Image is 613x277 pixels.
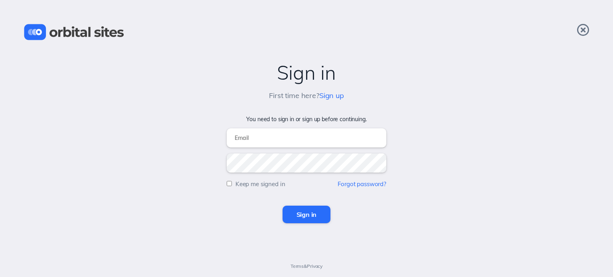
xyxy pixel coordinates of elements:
a: Terms [291,263,304,269]
h5: First time here? [269,92,344,100]
input: Email [227,128,386,147]
a: Sign up [319,91,344,100]
a: Forgot password? [338,180,386,188]
a: Privacy [307,263,322,269]
label: Keep me signed in [235,180,285,188]
input: Sign in [283,206,331,223]
h2: Sign in [8,62,605,84]
img: Orbital Sites Logo [24,24,124,40]
form: You need to sign in or sign up before continuing. [8,116,605,223]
